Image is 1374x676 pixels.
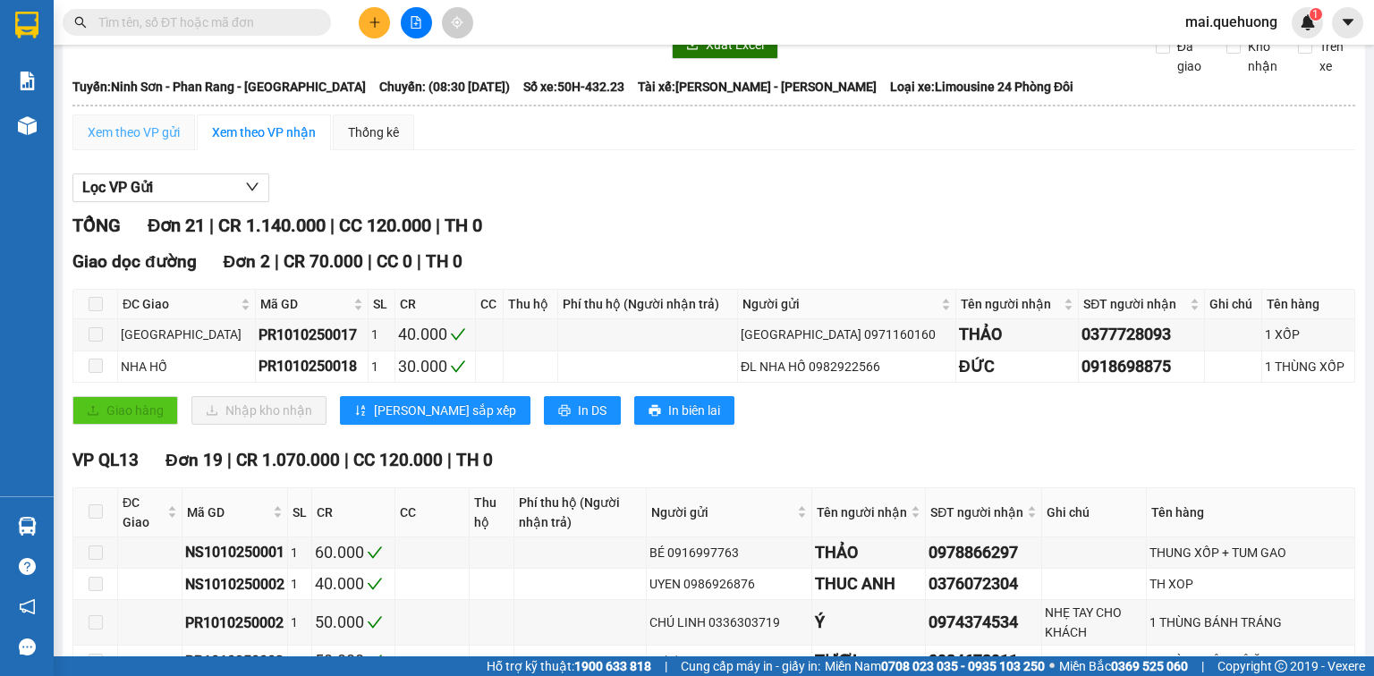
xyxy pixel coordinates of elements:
[1111,659,1188,673] strong: 0369 525 060
[260,294,351,314] span: Mã GD
[72,450,139,470] span: VP QL13
[395,488,470,537] th: CC
[369,290,394,319] th: SL
[929,540,1039,565] div: 0978866297
[442,7,473,38] button: aim
[741,357,953,376] div: ĐL NHA HỐ 0982922566
[686,38,699,53] span: download
[369,16,381,29] span: plus
[504,290,558,319] th: Thu hộ
[523,77,624,97] span: Số xe: 50H-432.23
[315,648,392,673] div: 50.000
[359,7,390,38] button: plus
[825,656,1045,676] span: Miền Nam
[18,116,37,135] img: warehouse-icon
[98,13,310,32] input: Tìm tên, số ĐT hoặc mã đơn
[354,404,367,418] span: sort-ascending
[74,16,87,29] span: search
[227,450,232,470] span: |
[514,488,647,537] th: Phí thu hộ (Người nhận trả)
[672,30,778,59] button: downloadXuất Excel
[558,290,738,319] th: Phí thu hộ (Người nhận trả)
[410,16,422,29] span: file-add
[315,571,392,596] div: 40.000
[959,322,1076,347] div: THẢO
[456,450,493,470] span: TH 0
[72,251,197,272] span: Giao dọc đường
[1149,651,1352,671] div: 1 THÙNG XỐP ĐỒ ĂN
[815,648,922,673] div: TƯƠI
[649,543,809,562] div: BÉ 0916997763
[291,613,309,632] div: 1
[19,598,36,615] span: notification
[401,7,432,38] button: file-add
[1081,322,1201,347] div: 0377728093
[930,503,1023,522] span: SĐT người nhận
[1205,290,1262,319] th: Ghi chú
[956,351,1080,383] td: ĐỨC
[742,294,937,314] span: Người gửi
[812,600,926,646] td: Ý
[1045,603,1143,642] div: NHẸ TAY CHO KHÁCH
[436,215,440,236] span: |
[1049,663,1055,670] span: ⚪️
[1201,656,1204,676] span: |
[1149,574,1352,594] div: TH XOP
[121,357,252,376] div: NHA HỐ
[476,290,504,319] th: CC
[315,610,392,635] div: 50.000
[649,651,809,671] div: TƯƠI 0984678911
[638,77,877,97] span: Tài xế: [PERSON_NAME] - [PERSON_NAME]
[367,576,383,592] span: check
[926,569,1042,600] td: 0376072304
[815,540,922,565] div: THẢO
[890,77,1073,97] span: Loại xe: Limousine 24 Phòng Đôi
[291,651,309,671] div: 1
[115,26,172,172] b: Biên nhận gởi hàng hóa
[367,653,383,669] span: check
[291,574,309,594] div: 1
[741,325,953,344] div: [GEOGRAPHIC_DATA] 0971160160
[1083,294,1186,314] span: SĐT người nhận
[1149,543,1352,562] div: THUNG XỐP + TUM GAO
[72,80,366,94] b: Tuyến: Ninh Sơn - Phan Rang - [GEOGRAPHIC_DATA]
[815,571,922,596] div: THUC ANH
[224,251,271,272] span: Đơn 2
[187,503,269,522] span: Mã GD
[259,355,366,377] div: PR1010250018
[395,290,476,319] th: CR
[212,123,316,142] div: Xem theo VP nhận
[1265,325,1352,344] div: 1 XỐP
[929,610,1039,635] div: 0974374534
[82,176,153,199] span: Lọc VP Gửi
[1340,14,1356,30] span: caret-down
[812,569,926,600] td: THUC ANH
[340,396,530,425] button: sort-ascending[PERSON_NAME] sắp xếp
[668,401,720,420] span: In biên lai
[447,450,452,470] span: |
[929,648,1039,673] div: 0984678911
[450,326,466,342] span: check
[706,35,764,55] span: Xuất Excel
[18,517,37,536] img: warehouse-icon
[218,215,326,236] span: CR 1.140.000
[374,401,516,420] span: [PERSON_NAME] sắp xếp
[634,396,734,425] button: printerIn biên lai
[284,251,363,272] span: CR 70.000
[288,488,312,537] th: SL
[1042,488,1147,537] th: Ghi chú
[367,614,383,630] span: check
[651,503,793,522] span: Người gửi
[19,638,36,655] span: message
[929,571,1039,596] div: 0376072304
[148,215,205,236] span: Đơn 21
[185,573,284,596] div: NS1010250002
[574,659,651,673] strong: 1900 633 818
[367,545,383,561] span: check
[121,325,252,344] div: [GEOGRAPHIC_DATA]
[72,173,269,202] button: Lọc VP Gửi
[1149,613,1352,632] div: 1 THÙNG BÁNH TRÁNG
[256,351,369,383] td: PR1010250018
[330,215,335,236] span: |
[191,396,327,425] button: downloadNhập kho nhận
